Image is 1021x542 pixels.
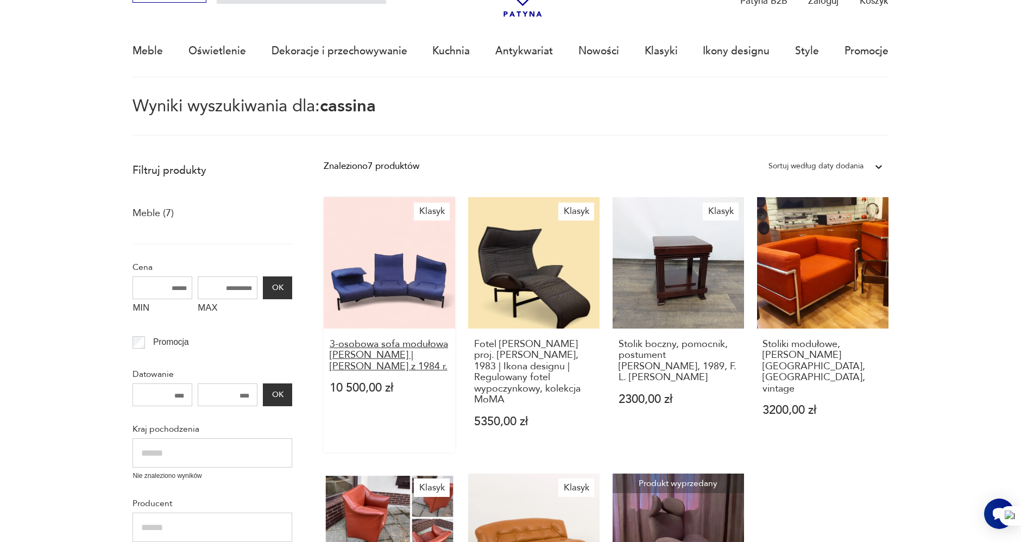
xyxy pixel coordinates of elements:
p: 5350,00 zł [474,416,594,427]
button: OK [263,276,292,299]
a: KlasykStolik boczny, pomocnik, postument Cassina, 1989, F. L. WrightStolik boczny, pomocnik, post... [613,197,744,453]
p: Datowanie [133,367,292,381]
p: Nie znaleziono wyników [133,471,292,481]
p: Filtruj produkty [133,163,292,178]
a: Ikony designu [703,26,770,76]
p: Producent [133,496,292,511]
div: Sortuj według daty dodania [768,159,864,173]
label: MAX [198,299,257,320]
button: OK [263,383,292,406]
a: Antykwariat [495,26,553,76]
a: Meble (7) [133,204,174,223]
a: Kuchnia [432,26,470,76]
h3: Stolik boczny, pomocnik, postument [PERSON_NAME], 1989, F. L. [PERSON_NAME] [619,339,738,383]
p: 3200,00 zł [763,405,883,416]
p: Promocja [153,335,189,349]
label: MIN [133,299,192,320]
p: 10 500,00 zł [330,382,449,394]
h3: Fotel [PERSON_NAME] proj. [PERSON_NAME], 1983 | Ikona designu | Regulowany fotel wypoczynkowy, ko... [474,339,594,405]
a: KlasykFotel Cassina Veranda proj. Vico Magistretti, 1983 | Ikona designu | Regulowany fotel wypoc... [468,197,600,453]
p: Kraj pochodzenia [133,422,292,436]
p: Cena [133,260,292,274]
a: Oświetlenie [188,26,246,76]
iframe: Smartsupp widget button [984,499,1014,529]
a: Dekoracje i przechowywanie [272,26,407,76]
a: Style [795,26,819,76]
div: Znaleziono 7 produktów [324,159,419,173]
p: Wyniki wyszukiwania dla: [133,98,888,136]
h3: Stoliki modułowe, [PERSON_NAME][GEOGRAPHIC_DATA], [GEOGRAPHIC_DATA], vintage [763,339,883,394]
a: Promocje [844,26,888,76]
a: Stoliki modułowe, Cassina G. Frattini, Włochy, vintageStoliki modułowe, [PERSON_NAME][GEOGRAPHIC_... [757,197,888,453]
a: Klasyki [645,26,678,76]
a: Nowości [578,26,619,76]
p: 2300,00 zł [619,394,738,405]
h3: 3-osobowa sofa modułowa [PERSON_NAME] | [PERSON_NAME] z 1984 r. [330,339,449,372]
a: Klasyk3-osobowa sofa modułowa Cassina Veranda | Vico Magistretti z 1984 r.3-osobowa sofa modułowa... [324,197,455,453]
span: cassina [320,94,376,117]
a: Meble [133,26,163,76]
